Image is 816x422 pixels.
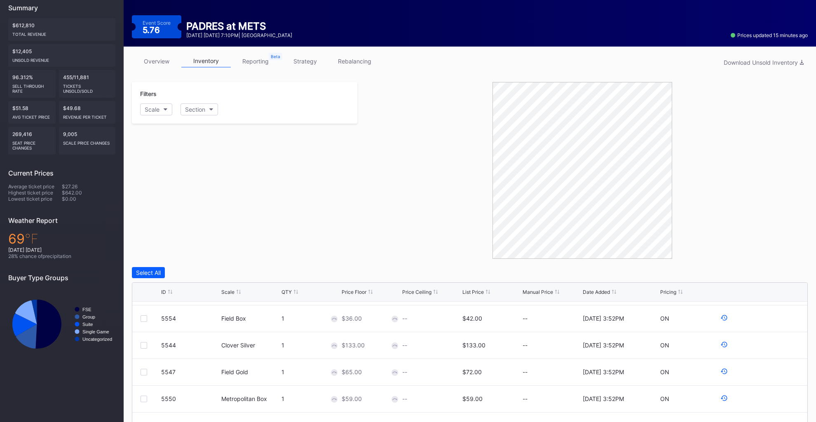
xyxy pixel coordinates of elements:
[523,368,581,375] div: --
[221,368,248,375] div: Field Gold
[342,368,362,375] div: $65.00
[8,190,62,196] div: Highest ticket price
[161,315,219,322] div: 5554
[342,395,362,402] div: $59.00
[523,342,581,349] div: --
[281,395,340,402] div: 1
[583,395,624,402] div: [DATE] 3:52PM
[280,55,330,68] a: strategy
[402,315,407,322] div: --
[12,137,52,150] div: seat price changes
[342,289,366,295] div: Price Floor
[143,26,162,34] div: 5.76
[161,368,219,375] div: 5547
[12,80,52,94] div: Sell Through Rate
[8,274,115,282] div: Buyer Type Groups
[62,196,115,202] div: $0.00
[462,395,483,402] div: $59.00
[462,315,482,322] div: $42.00
[8,127,56,155] div: 269,416
[660,368,669,375] div: ON
[63,137,111,145] div: scale price changes
[8,183,62,190] div: Average ticket price
[281,368,340,375] div: 1
[402,342,407,349] div: --
[12,111,52,120] div: Avg ticket price
[8,231,115,247] div: 69
[12,28,111,37] div: Total Revenue
[25,231,38,247] span: ℉
[8,216,115,225] div: Weather Report
[132,55,181,68] a: overview
[221,342,255,349] div: Clover Silver
[342,342,365,349] div: $133.00
[660,342,669,349] div: ON
[583,289,610,295] div: Date Added
[8,101,56,124] div: $51.58
[281,342,340,349] div: 1
[402,368,407,375] div: --
[185,106,205,113] div: Section
[8,44,115,67] div: $12,405
[8,247,115,253] div: [DATE] [DATE]
[145,106,159,113] div: Scale
[462,342,485,349] div: $133.00
[231,55,280,68] a: reporting
[402,289,431,295] div: Price Ceiling
[63,111,111,120] div: Revenue per ticket
[82,337,112,342] text: Uncategorized
[12,54,111,63] div: Unsold Revenue
[63,80,111,94] div: Tickets Unsold/Sold
[660,395,669,402] div: ON
[660,289,676,295] div: Pricing
[59,127,115,155] div: 9,005
[132,267,165,278] button: Select All
[462,289,484,295] div: List Price
[181,55,231,68] a: inventory
[221,315,246,322] div: Field Box
[583,315,624,322] div: [DATE] 3:52PM
[462,368,482,375] div: $72.00
[523,395,581,402] div: --
[161,289,166,295] div: ID
[583,342,624,349] div: [DATE] 3:52PM
[82,307,91,312] text: FSE
[59,70,115,98] div: 455/11,881
[82,314,95,319] text: Group
[731,32,808,38] div: Prices updated 15 minutes ago
[342,315,362,322] div: $36.00
[8,196,62,202] div: Lowest ticket price
[330,55,379,68] a: rebalancing
[62,183,115,190] div: $27.26
[720,57,808,68] button: Download Unsold Inventory
[143,20,171,26] div: Event Score
[402,395,407,402] div: --
[59,101,115,124] div: $49.68
[281,315,340,322] div: 1
[186,32,292,38] div: [DATE] [DATE] 7:10PM | [GEOGRAPHIC_DATA]
[8,288,115,360] svg: Chart title
[186,20,292,32] div: PADRES at METS
[62,190,115,196] div: $642.00
[221,289,234,295] div: Scale
[8,4,115,12] div: Summary
[724,59,804,66] div: Download Unsold Inventory
[523,289,553,295] div: Manual Price
[8,253,115,259] div: 28 % chance of precipitation
[140,103,172,115] button: Scale
[523,315,581,322] div: --
[161,342,219,349] div: 5544
[161,395,219,402] div: 5550
[82,329,109,334] text: Single Game
[221,395,267,402] div: Metropolitan Box
[281,289,292,295] div: QTY
[82,322,93,327] text: Suite
[660,315,669,322] div: ON
[136,269,161,276] div: Select All
[181,103,218,115] button: Section
[8,18,115,41] div: $612,810
[8,169,115,177] div: Current Prices
[8,70,56,98] div: 96.312%
[583,368,624,375] div: [DATE] 3:52PM
[140,90,349,97] div: Filters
